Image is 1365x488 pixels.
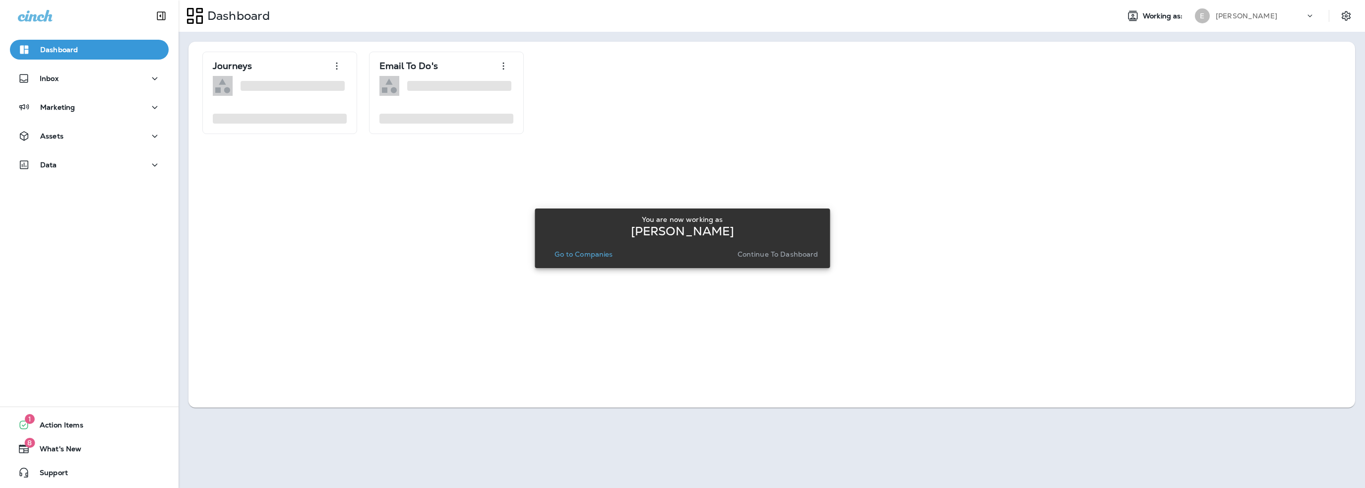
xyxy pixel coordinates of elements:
button: Go to Companies [551,247,617,261]
p: Dashboard [40,46,78,54]
button: Continue to Dashboard [734,247,822,261]
span: Action Items [30,421,83,433]
button: Settings [1337,7,1355,25]
div: E [1195,8,1210,23]
span: What's New [30,445,81,457]
p: Inbox [40,74,59,82]
button: Support [10,463,169,483]
span: 8 [24,438,35,448]
button: Marketing [10,97,169,117]
p: Data [40,161,57,169]
p: You are now working as [642,215,723,223]
p: [PERSON_NAME] [1216,12,1277,20]
button: Assets [10,126,169,146]
p: Go to Companies [555,250,613,258]
span: Working as: [1143,12,1185,20]
button: 1Action Items [10,415,169,435]
p: Continue to Dashboard [738,250,818,258]
p: Journeys [213,61,252,71]
span: Support [30,469,68,481]
button: Dashboard [10,40,169,60]
button: Collapse Sidebar [147,6,175,26]
button: Data [10,155,169,175]
span: 1 [25,414,35,424]
p: Email To Do's [379,61,438,71]
p: [PERSON_NAME] [631,227,735,235]
button: Inbox [10,69,169,88]
p: Assets [40,132,63,140]
button: 8What's New [10,439,169,459]
p: Dashboard [203,8,270,23]
p: Marketing [40,103,75,111]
